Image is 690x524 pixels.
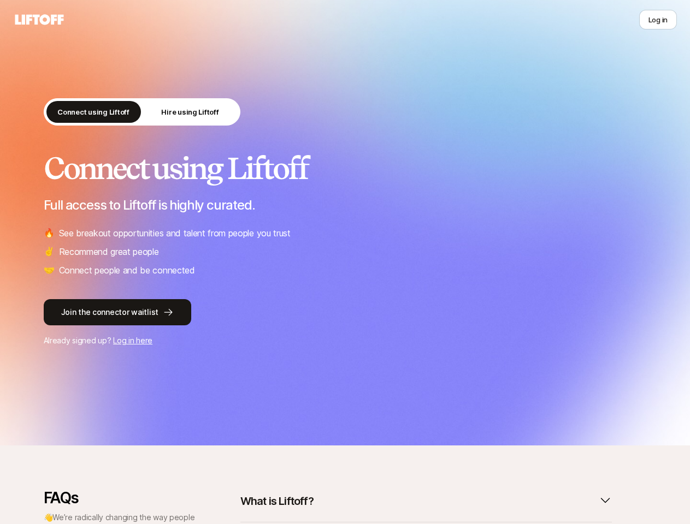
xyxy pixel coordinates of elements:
p: Hire using Liftoff [161,106,219,117]
p: What is Liftoff? [240,493,314,509]
p: Full access to Liftoff is highly curated. [44,198,647,213]
span: 🔥 [44,226,55,240]
span: 🤝 [44,263,55,277]
h2: Connect using Liftoff [44,152,647,184]
p: See breakout opportunities and talent from people you trust [59,226,291,240]
p: Already signed up? [44,334,647,347]
a: Log in here [113,336,152,345]
button: Log in [639,10,677,29]
p: Connect using Liftoff [57,106,129,117]
a: Join the connector waitlist [44,299,647,325]
p: Recommend great people [59,245,159,259]
button: What is Liftoff? [240,489,612,513]
p: FAQs [44,489,197,507]
button: Join the connector waitlist [44,299,191,325]
p: Connect people and be connected [59,263,195,277]
span: ✌️ [44,245,55,259]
